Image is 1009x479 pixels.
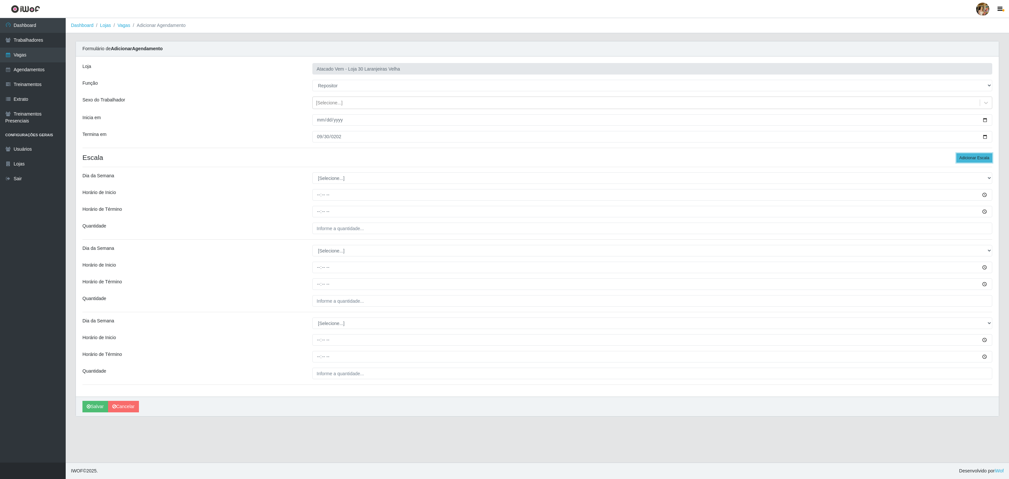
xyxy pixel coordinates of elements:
input: 00:00 [312,334,992,346]
input: 00:00 [312,278,992,290]
label: Quantidade [82,295,106,302]
label: Inicia em [82,114,101,121]
label: Função [82,80,98,87]
span: Desenvolvido por [959,468,1004,474]
label: Dia da Semana [82,245,114,252]
strong: Adicionar Agendamento [111,46,163,51]
label: Dia da Semana [82,317,114,324]
label: Quantidade [82,223,106,229]
input: Informe a quantidade... [312,295,992,307]
input: 00:00 [312,189,992,201]
label: Termina em [82,131,106,138]
button: Adicionar Escala [956,153,992,163]
h4: Escala [82,153,992,162]
input: 00:00 [312,351,992,362]
input: 00:00 [312,262,992,273]
nav: breadcrumb [66,18,1009,33]
div: Formulário de [76,41,999,56]
a: Lojas [100,23,111,28]
a: Vagas [118,23,130,28]
label: Horário de Término [82,278,122,285]
input: 00/00/0000 [312,114,992,126]
a: iWof [995,468,1004,473]
label: Horário de Inicio [82,334,116,341]
label: Quantidade [82,368,106,375]
img: CoreUI Logo [11,5,40,13]
span: IWOF [71,468,83,473]
input: 00/00/0000 [312,131,992,142]
a: Cancelar [108,401,139,412]
a: Dashboard [71,23,94,28]
label: Horário de Inicio [82,189,116,196]
input: Informe a quantidade... [312,223,992,234]
input: 00:00 [312,206,992,217]
label: Horário de Término [82,206,122,213]
label: Horário de Inicio [82,262,116,269]
li: Adicionar Agendamento [130,22,186,29]
label: Horário de Término [82,351,122,358]
div: [Selecione...] [316,99,343,106]
input: Informe a quantidade... [312,368,992,379]
label: Sexo do Trabalhador [82,97,125,103]
label: Dia da Semana [82,172,114,179]
label: Loja [82,63,91,70]
span: © 2025 . [71,468,98,474]
button: Salvar [82,401,108,412]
